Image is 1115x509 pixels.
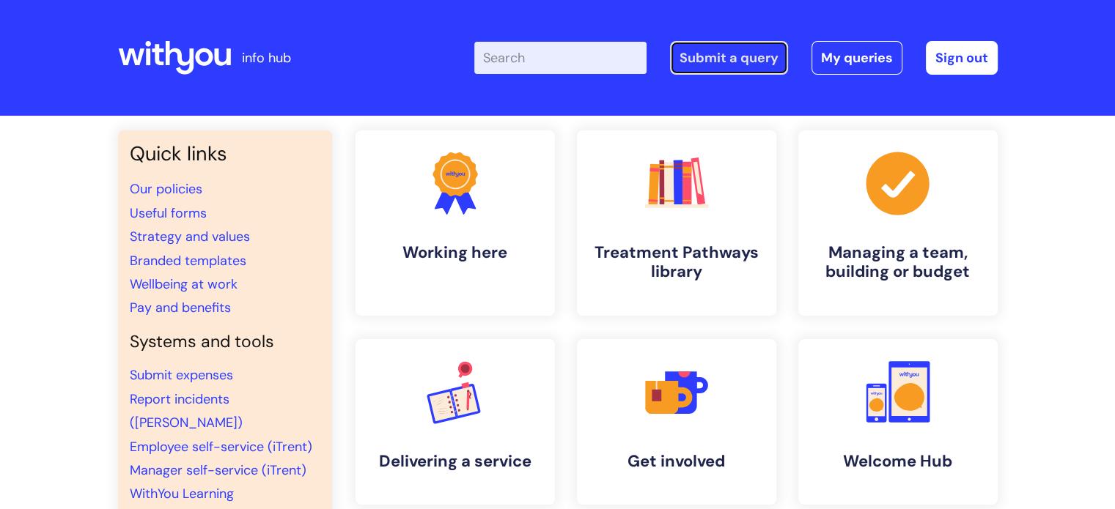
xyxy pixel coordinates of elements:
a: Our policies [130,180,202,198]
a: WithYou Learning [130,485,234,502]
a: Welcome Hub [798,339,998,505]
a: Submit expenses [130,366,233,384]
a: Treatment Pathways library [577,130,776,316]
a: Employee self-service (iTrent) [130,438,312,456]
h4: Treatment Pathways library [589,243,765,282]
a: Delivering a service [356,339,555,505]
h3: Quick links [130,142,320,166]
div: | - [474,41,998,75]
h4: Managing a team, building or budget [810,243,986,282]
a: Working here [356,130,555,316]
h4: Welcome Hub [810,452,986,471]
a: Manager self-service (iTrent) [130,461,306,479]
h4: Working here [367,243,543,262]
a: Managing a team, building or budget [798,130,998,316]
a: Wellbeing at work [130,275,238,293]
h4: Get involved [589,452,765,471]
a: Branded templates [130,252,246,270]
a: Pay and benefits [130,299,231,316]
a: Submit a query [670,41,788,75]
a: Strategy and values [130,228,250,245]
a: My queries [812,41,902,75]
input: Search [474,42,647,74]
a: Get involved [577,339,776,505]
h4: Delivering a service [367,452,543,471]
a: Sign out [926,41,998,75]
h4: Systems and tools [130,332,320,352]
a: Report incidents ([PERSON_NAME]) [130,390,243,431]
p: info hub [242,46,291,70]
a: Useful forms [130,204,207,222]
